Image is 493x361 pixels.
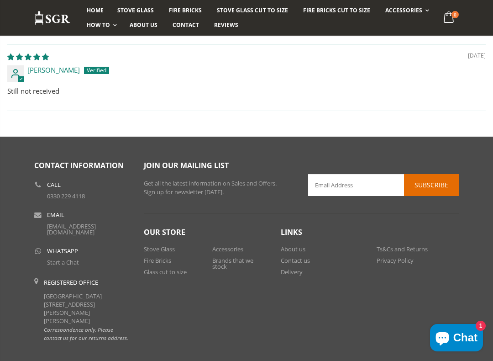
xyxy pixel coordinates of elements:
[214,21,238,29] span: Reviews
[7,52,49,61] span: 5 star review
[378,3,434,18] a: Accessories
[80,18,121,32] a: How To
[44,278,130,342] div: [GEOGRAPHIC_DATA] [STREET_ADDRESS][PERSON_NAME][PERSON_NAME]
[47,248,78,254] b: WhatsApp
[47,192,85,200] a: 0330 229 4118
[34,160,124,170] span: Contact Information
[47,212,64,218] b: Email
[166,18,206,32] a: Contact
[169,6,202,14] span: Fire Bricks
[144,160,229,170] span: Join our mailing list
[303,6,370,14] span: Fire Bricks Cut To Size
[162,3,209,18] a: Fire Bricks
[212,245,243,253] a: Accessories
[87,21,110,29] span: How To
[47,258,79,266] a: Start a Chat
[87,6,104,14] span: Home
[144,227,185,237] span: Our Store
[123,18,164,32] a: About us
[296,3,377,18] a: Fire Bricks Cut To Size
[404,174,459,196] button: Subscribe
[281,256,310,265] a: Contact us
[212,256,253,271] a: Brands that we stock
[281,245,305,253] a: About us
[47,222,96,236] a: [EMAIL_ADDRESS][DOMAIN_NAME]
[385,6,422,14] span: Accessories
[377,256,414,265] a: Privacy Policy
[144,245,175,253] a: Stove Glass
[130,21,157,29] span: About us
[27,65,80,74] span: [PERSON_NAME]
[80,3,110,18] a: Home
[281,227,302,237] span: Links
[34,11,71,26] img: Stove Glass Replacement
[440,9,459,27] a: 0
[117,6,154,14] span: Stove Glass
[144,179,294,197] p: Get all the latest information on Sales and Offers. Sign up for newsletter [DATE].
[210,3,294,18] a: Stove Glass Cut To Size
[217,6,288,14] span: Stove Glass Cut To Size
[308,174,459,196] input: Email Address
[44,326,128,341] em: Correspondence only. Please contact us for our returns address.
[207,18,245,32] a: Reviews
[173,21,199,29] span: Contact
[44,278,98,287] b: Registered Office
[110,3,161,18] a: Stove Glass
[144,256,171,265] a: Fire Bricks
[377,245,428,253] a: Ts&Cs and Returns
[468,52,486,60] span: [DATE]
[427,324,486,354] inbox-online-store-chat: Shopify online store chat
[7,86,486,96] p: Still not received
[47,182,61,188] b: Call
[451,11,459,18] span: 0
[281,268,303,276] a: Delivery
[144,268,187,276] a: Glass cut to size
